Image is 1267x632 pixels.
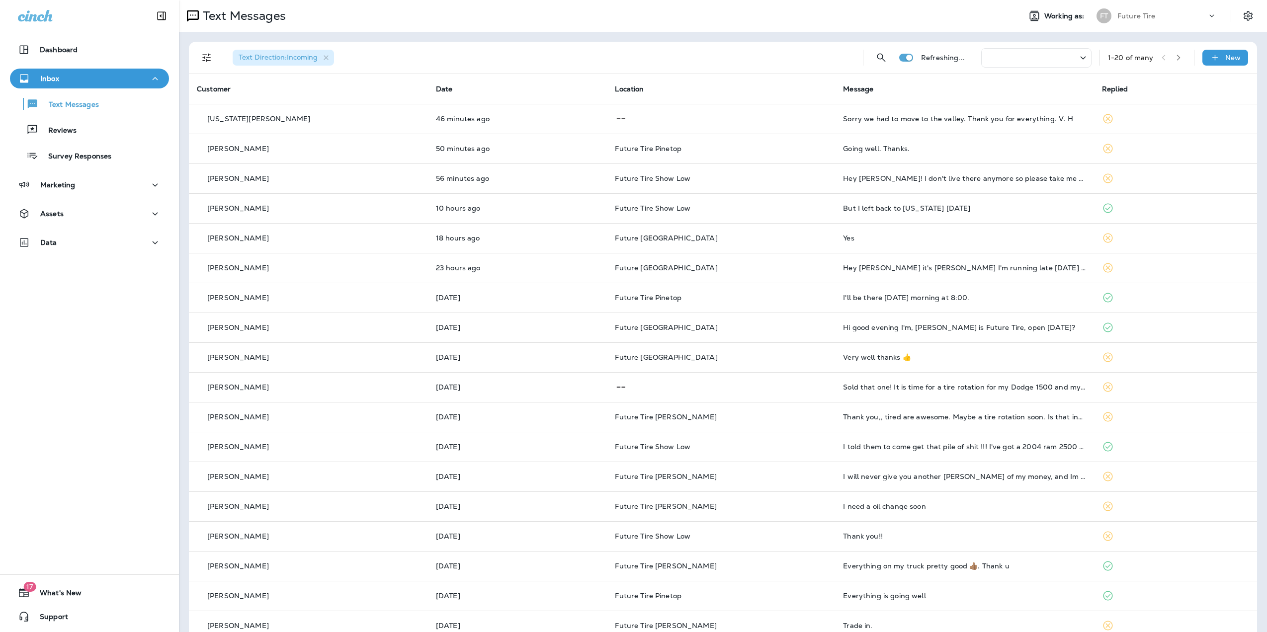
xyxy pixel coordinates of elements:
span: Future [GEOGRAPHIC_DATA] [615,263,717,272]
p: Future Tire [1117,12,1156,20]
span: Future [GEOGRAPHIC_DATA] [615,323,717,332]
p: [PERSON_NAME] [207,294,269,302]
button: 17What's New [10,583,169,603]
span: Future Tire Show Low [615,442,690,451]
div: FT [1097,8,1111,23]
p: Sep 1, 2025 11:16 PM [436,204,599,212]
span: Future Tire Show Low [615,174,690,183]
span: Future Tire Show Low [615,532,690,541]
button: Search Messages [871,48,891,68]
p: [PERSON_NAME] [207,413,269,421]
p: Sep 1, 2025 02:57 PM [436,234,599,242]
button: Assets [10,204,169,224]
span: Future Tire [PERSON_NAME] [615,561,717,570]
div: Thank you,, tired are awesome. Maybe a tire rotation soon. Is that included in thee package. [843,413,1086,421]
p: Sep 1, 2025 08:20 AM [436,294,599,302]
p: Sep 2, 2025 08:23 AM [436,174,599,182]
p: [PERSON_NAME] [207,383,269,391]
div: I need a oil change soon [843,502,1086,510]
p: [PERSON_NAME] [207,234,269,242]
span: Text Direction : Incoming [239,53,318,62]
p: [PERSON_NAME] [207,264,269,272]
button: Support [10,607,169,627]
p: Dashboard [40,46,78,54]
div: Trade in. [843,622,1086,630]
div: I told them to come get that pile of shit !!! I've got a 2004 ram 2500 4x4 4 door that I think th... [843,443,1086,451]
button: Dashboard [10,40,169,60]
p: [PERSON_NAME] [207,353,269,361]
div: 1 - 20 of many [1108,54,1154,62]
span: What's New [30,589,82,601]
p: Aug 28, 2025 08:22 AM [436,592,599,600]
div: Thank you!! [843,532,1086,540]
p: Aug 31, 2025 05:36 PM [436,323,599,331]
span: Date [436,84,453,93]
span: Future [GEOGRAPHIC_DATA] [615,353,717,362]
div: But I left back to Indiana today [843,204,1086,212]
span: 17 [23,582,36,592]
div: Everything on my truck pretty good 👍🏽. Thank u [843,562,1086,570]
p: [PERSON_NAME] [207,502,269,510]
div: Yes [843,234,1086,242]
span: Future Tire Pinetop [615,144,681,153]
p: Text Messages [39,100,99,110]
p: [PERSON_NAME] [207,174,269,182]
p: Aug 29, 2025 08:47 AM [436,473,599,480]
div: Hi good evening I'm, Bonnie is Future Tire, open tomorrow? [843,323,1086,331]
span: Future Tire [PERSON_NAME] [615,472,717,481]
p: Aug 27, 2025 09:34 AM [436,622,599,630]
p: Assets [40,210,64,218]
p: Aug 29, 2025 09:30 AM [436,443,599,451]
button: Survey Responses [10,145,169,166]
button: Filters [197,48,217,68]
p: Aug 30, 2025 08:30 AM [436,383,599,391]
div: Sorry we had to move to the valley. Thank you for everything. V. H [843,115,1086,123]
div: Text Direction:Incoming [233,50,334,66]
span: Message [843,84,873,93]
p: [US_STATE][PERSON_NAME] [207,115,310,123]
p: Sep 2, 2025 08:29 AM [436,145,599,153]
p: [PERSON_NAME] [207,443,269,451]
button: Inbox [10,69,169,88]
p: Sep 1, 2025 09:34 AM [436,264,599,272]
p: Aug 29, 2025 01:25 PM [436,413,599,421]
p: Aug 28, 2025 08:24 AM [436,562,599,570]
span: Location [615,84,644,93]
button: Marketing [10,175,169,195]
p: [PERSON_NAME] [207,562,269,570]
span: Future Tire [PERSON_NAME] [615,621,717,630]
p: [PERSON_NAME] [207,145,269,153]
p: [PERSON_NAME] [207,622,269,630]
p: Data [40,238,57,246]
div: Hey Tony it's Asa I'm running late today probably won't make it in this morning I can drop it off... [843,264,1086,272]
div: Going well. Thanks. [843,145,1086,153]
p: [PERSON_NAME] [207,592,269,600]
div: Sold that one! It is time for a tire rotation for my Dodge 1500 and my Chevy HD2500 [843,383,1086,391]
div: I will never give you another penny of my money, and Im advising everyone to never go there again. [843,473,1086,480]
button: Collapse Sidebar [148,6,175,26]
p: Survey Responses [38,152,111,161]
p: Marketing [40,181,75,189]
p: Inbox [40,75,59,82]
p: Text Messages [199,8,286,23]
div: Hey Dan! I don't live there anymore so please take me off your list. Deb [843,174,1086,182]
p: [PERSON_NAME] [207,473,269,480]
span: Future Tire Pinetop [615,591,681,600]
p: [PERSON_NAME] [207,323,269,331]
button: Text Messages [10,93,169,114]
p: [PERSON_NAME] [207,204,269,212]
p: Aug 30, 2025 08:39 AM [436,353,599,361]
button: Settings [1239,7,1257,25]
p: Refreshing... [921,54,965,62]
span: Future [GEOGRAPHIC_DATA] [615,234,717,242]
p: [PERSON_NAME] [207,532,269,540]
p: Aug 28, 2025 11:04 AM [436,502,599,510]
span: Support [30,613,68,625]
div: I'll be there tomorrow morning at 8:00. [843,294,1086,302]
span: Future Tire Pinetop [615,293,681,302]
span: Future Tire [PERSON_NAME] [615,412,717,421]
div: Very well thanks 👍 [843,353,1086,361]
span: Future Tire Show Low [615,204,690,213]
p: New [1225,54,1241,62]
span: Replied [1102,84,1128,93]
